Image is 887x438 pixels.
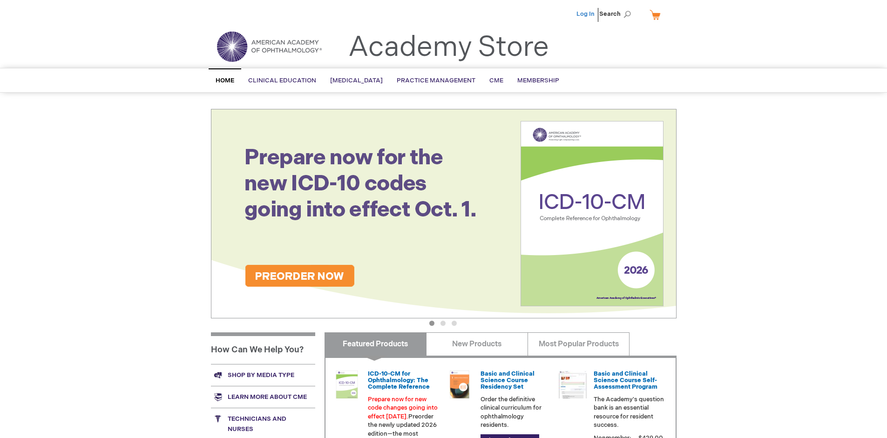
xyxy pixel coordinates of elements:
[397,77,475,84] span: Practice Management
[481,395,551,430] p: Order the definitive clinical curriculum for ophthalmology residents.
[517,77,559,84] span: Membership
[576,10,595,18] a: Log In
[429,321,434,326] button: 1 of 3
[368,370,430,391] a: ICD-10-CM for Ophthalmology: The Complete Reference
[481,370,535,391] a: Basic and Clinical Science Course Residency Set
[440,321,446,326] button: 2 of 3
[452,321,457,326] button: 3 of 3
[368,396,438,420] font: Prepare now for new code changes going into effect [DATE].
[528,332,630,356] a: Most Popular Products
[330,77,383,84] span: [MEDICAL_DATA]
[594,395,664,430] p: The Academy's question bank is an essential resource for resident success.
[211,386,315,408] a: Learn more about CME
[216,77,234,84] span: Home
[333,371,361,398] img: 0120008u_42.png
[211,332,315,364] h1: How Can We Help You?
[446,371,474,398] img: 02850963u_47.png
[594,370,657,391] a: Basic and Clinical Science Course Self-Assessment Program
[348,31,549,64] a: Academy Store
[325,332,427,356] a: Featured Products
[489,77,503,84] span: CME
[248,77,316,84] span: Clinical Education
[426,332,528,356] a: New Products
[599,5,635,23] span: Search
[211,364,315,386] a: Shop by media type
[559,371,587,398] img: bcscself_20.jpg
